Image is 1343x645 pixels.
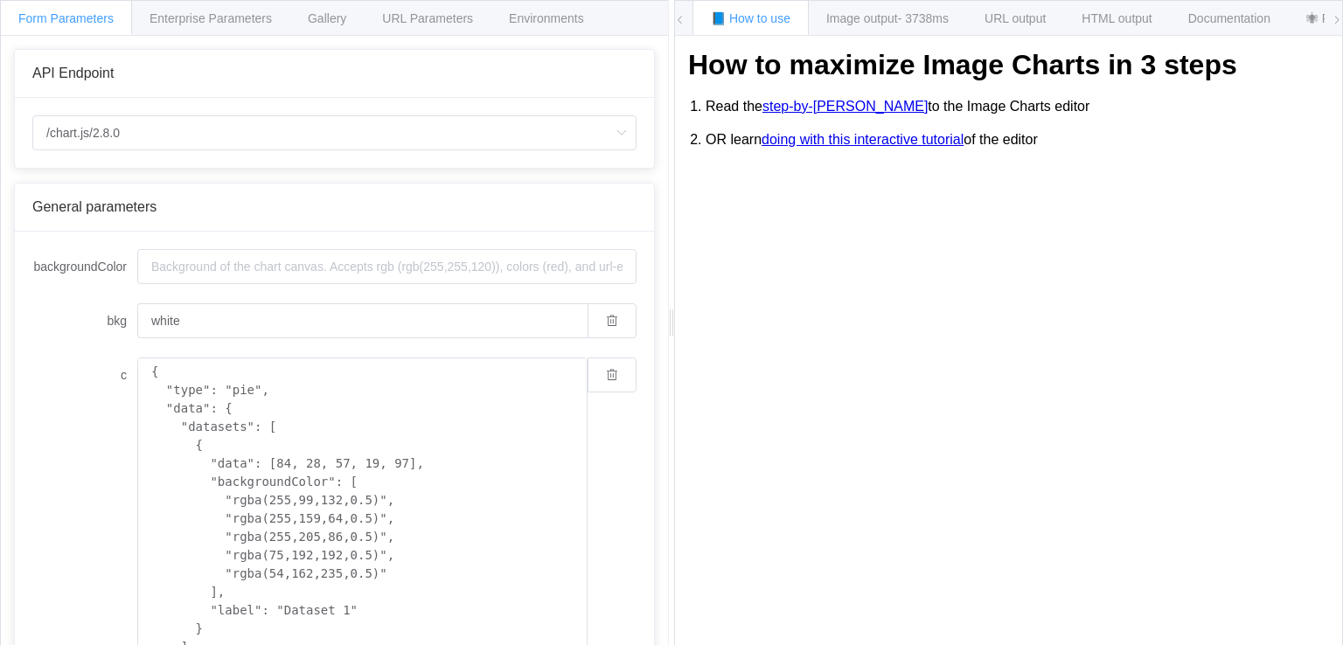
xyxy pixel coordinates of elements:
[762,132,964,148] a: doing with this interactive tutorial
[32,303,137,338] label: bkg
[898,11,949,25] span: - 3738ms
[688,49,1329,81] h1: How to maximize Image Charts in 3 steps
[382,11,473,25] span: URL Parameters
[32,66,114,80] span: API Endpoint
[985,11,1046,25] span: URL output
[18,11,114,25] span: Form Parameters
[762,99,928,114] a: step-by-[PERSON_NAME]
[137,303,588,338] input: Background of the chart canvas. Accepts rgb (rgb(255,255,120)), colors (red), and url-encoded hex...
[1082,11,1152,25] span: HTML output
[308,11,346,25] span: Gallery
[150,11,272,25] span: Enterprise Parameters
[32,357,137,392] label: c
[826,11,949,25] span: Image output
[32,249,137,284] label: backgroundColor
[32,199,157,214] span: General parameters
[706,123,1329,156] li: OR learn of the editor
[1188,11,1270,25] span: Documentation
[509,11,584,25] span: Environments
[711,11,790,25] span: 📘 How to use
[32,115,637,150] input: Select
[137,249,637,284] input: Background of the chart canvas. Accepts rgb (rgb(255,255,120)), colors (red), and url-encoded hex...
[706,90,1329,123] li: Read the to the Image Charts editor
